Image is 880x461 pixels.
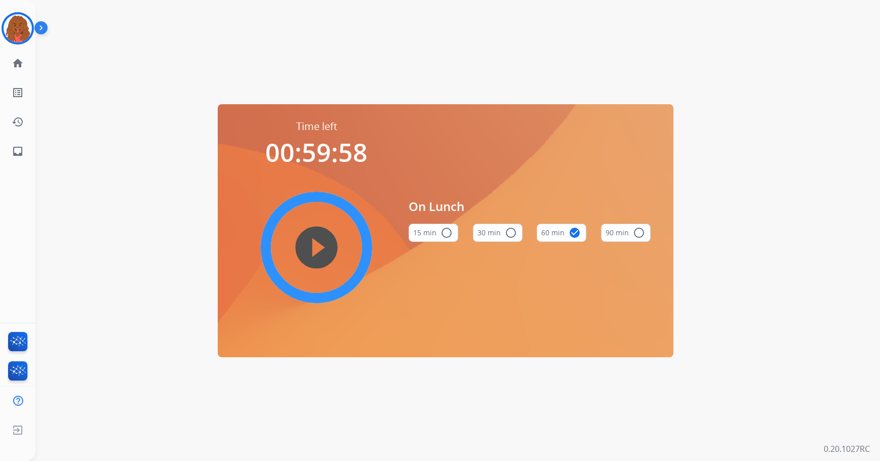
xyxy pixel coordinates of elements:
[12,57,24,69] mat-icon: home
[441,227,453,239] mat-icon: radio_button_unchecked
[633,227,645,239] mat-icon: radio_button_unchecked
[296,119,337,134] span: Time left
[473,224,523,242] button: 30 min
[601,224,651,242] button: 90 min
[310,241,323,254] mat-icon: play_circle_filled
[12,145,24,157] mat-icon: inbox
[12,116,24,128] mat-icon: history
[505,227,517,239] mat-icon: radio_button_unchecked
[824,443,870,455] p: 0.20.1027RC
[409,197,651,216] span: On Lunch
[12,87,24,99] mat-icon: list_alt
[409,224,458,242] button: 15 min
[4,14,32,43] img: avatar
[265,135,368,170] span: 00:59:58
[569,227,581,239] mat-icon: check_circle
[537,224,586,242] button: 60 min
